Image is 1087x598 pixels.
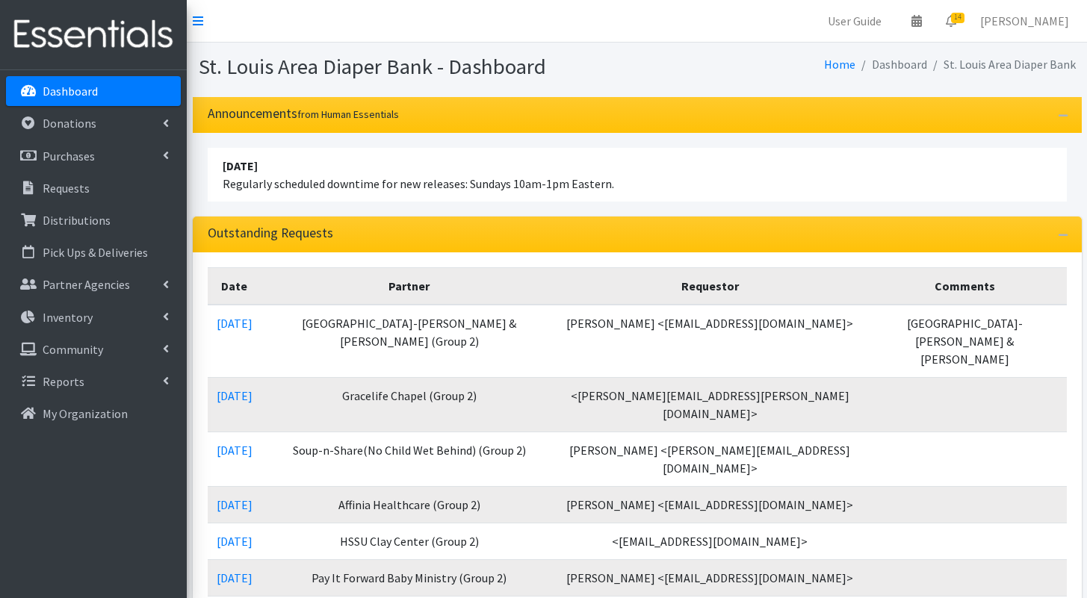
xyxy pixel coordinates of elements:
[557,267,864,305] th: Requestor
[43,149,95,163] p: Purchases
[6,108,181,138] a: Donations
[557,559,864,596] td: [PERSON_NAME] <[EMAIL_ADDRESS][DOMAIN_NAME]>
[208,148,1067,202] li: Regularly scheduled downtime for new releases: Sundays 10am-1pm Eastern.
[208,225,333,241] h3: Outstanding Requests
[6,141,181,171] a: Purchases
[557,377,864,432] td: <[PERSON_NAME][EMAIL_ADDRESS][PERSON_NAME][DOMAIN_NAME]>
[208,267,261,305] th: Date
[934,6,968,36] a: 14
[217,534,253,549] a: [DATE]
[199,54,632,80] h1: St. Louis Area Diaper Bank - Dashboard
[43,277,130,292] p: Partner Agencies
[43,310,93,325] p: Inventory
[261,267,557,305] th: Partner
[217,316,253,331] a: [DATE]
[6,173,181,203] a: Requests
[261,377,557,432] td: Gracelife Chapel (Group 2)
[6,270,181,299] a: Partner Agencies
[43,245,148,260] p: Pick Ups & Deliveries
[863,305,1066,378] td: [GEOGRAPHIC_DATA]- [PERSON_NAME] & [PERSON_NAME]
[6,76,181,106] a: Dashboard
[43,181,90,196] p: Requests
[6,399,181,429] a: My Organization
[217,497,253,512] a: [DATE]
[6,205,181,235] a: Distributions
[557,432,864,486] td: [PERSON_NAME] <[PERSON_NAME][EMAIL_ADDRESS][DOMAIN_NAME]>
[6,302,181,332] a: Inventory
[927,54,1076,75] li: St. Louis Area Diaper Bank
[261,559,557,596] td: Pay It Forward Baby Ministry (Group 2)
[43,84,98,99] p: Dashboard
[217,388,253,403] a: [DATE]
[6,334,181,364] a: Community
[261,523,557,559] td: HSSU Clay Center (Group 2)
[43,116,96,131] p: Donations
[261,305,557,378] td: [GEOGRAPHIC_DATA]-[PERSON_NAME] & [PERSON_NAME] (Group 2)
[6,367,181,396] a: Reports
[6,10,181,60] img: HumanEssentials
[816,6,894,36] a: User Guide
[43,406,128,421] p: My Organization
[43,374,84,389] p: Reports
[824,57,855,72] a: Home
[223,158,258,173] strong: [DATE]
[951,13,964,23] span: 14
[557,305,864,378] td: [PERSON_NAME] <[EMAIL_ADDRESS][DOMAIN_NAME]>
[968,6,1081,36] a: [PERSON_NAME]
[217,443,253,458] a: [DATE]
[208,106,399,122] h3: Announcements
[855,54,927,75] li: Dashboard
[43,213,111,228] p: Distributions
[217,570,253,585] a: [DATE]
[863,267,1066,305] th: Comments
[43,342,103,357] p: Community
[261,486,557,523] td: Affinia Healthcare (Group 2)
[6,237,181,267] a: Pick Ups & Deliveries
[297,108,399,121] small: from Human Essentials
[557,523,864,559] td: <[EMAIL_ADDRESS][DOMAIN_NAME]>
[261,432,557,486] td: Soup-n-Share(No Child Wet Behind) (Group 2)
[557,486,864,523] td: [PERSON_NAME] <[EMAIL_ADDRESS][DOMAIN_NAME]>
